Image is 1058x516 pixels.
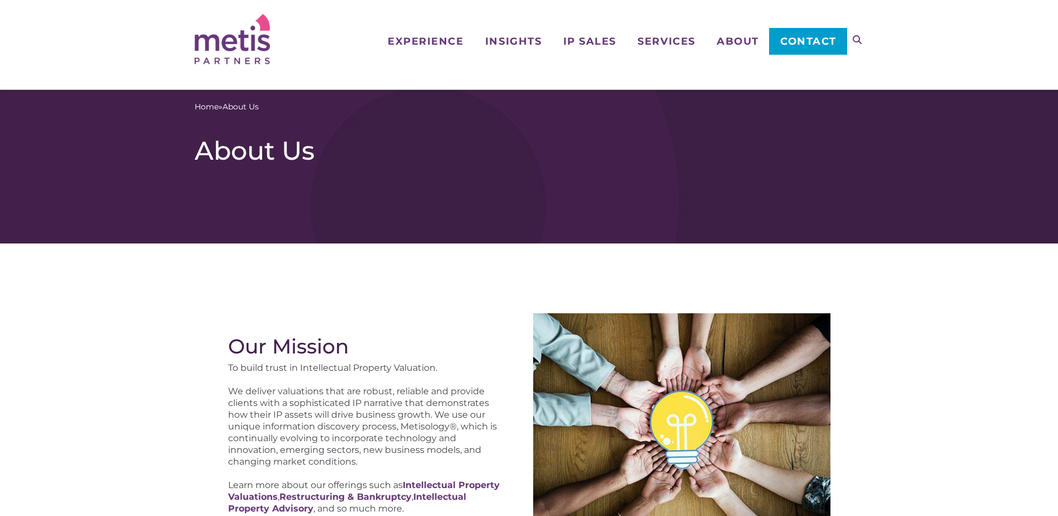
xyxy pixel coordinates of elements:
[769,28,847,55] a: Contact
[195,101,219,113] a: Home
[388,36,463,46] span: Experience
[279,492,412,503] a: Restructuring & Bankruptcy
[195,14,270,64] img: Metis Partners
[228,362,507,374] p: To build trust in Intellectual Property Valuation.
[228,335,507,358] h2: Our Mission
[223,101,259,113] span: About Us
[228,480,500,503] a: Intellectual Property Valuations
[780,36,837,46] span: Contact
[228,386,507,468] p: We deliver valuations that are robust, reliable and provide clients with a sophisticated IP narra...
[195,135,864,166] h1: About Us
[563,36,616,46] span: IP Sales
[637,36,695,46] span: Services
[228,492,466,514] a: Intellectual Property Advisory
[195,101,259,113] span: »
[485,36,542,46] span: Insights
[228,480,507,515] p: Learn more about our offerings such as , , , and so much more.
[717,36,759,46] span: About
